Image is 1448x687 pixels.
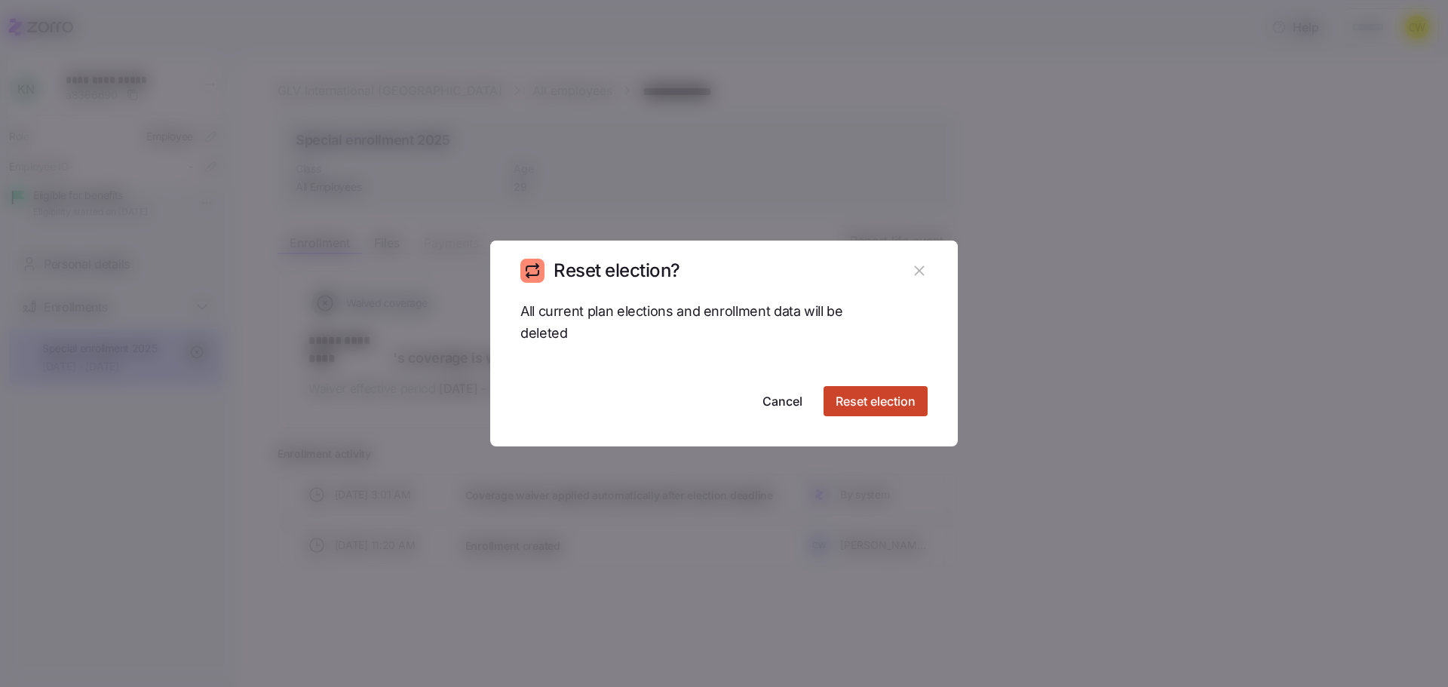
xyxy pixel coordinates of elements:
[836,392,916,410] span: Reset election
[824,386,928,416] button: Reset election
[762,392,802,410] span: Cancel
[520,301,845,345] span: All current plan elections and enrollment data will be deleted
[554,259,680,282] h1: Reset election?
[750,386,814,416] button: Cancel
